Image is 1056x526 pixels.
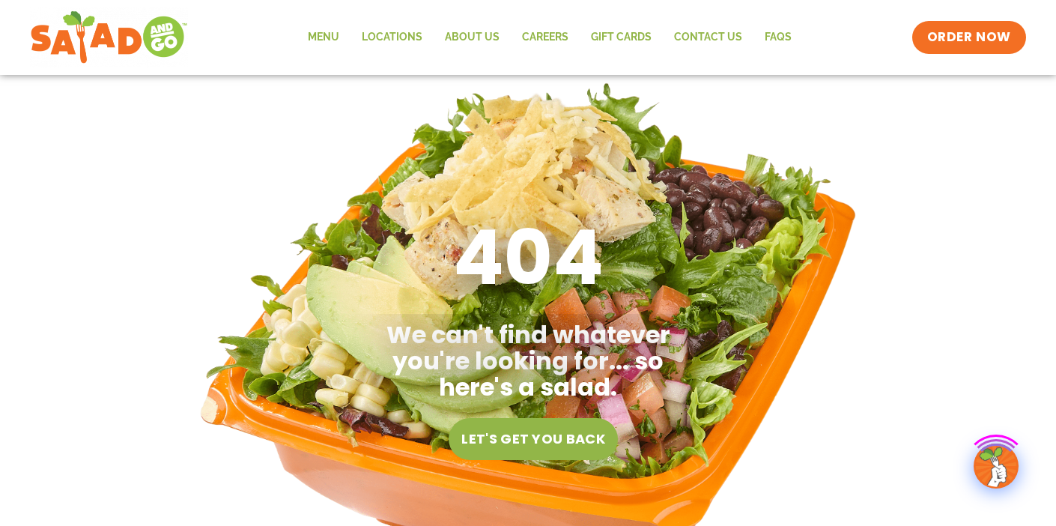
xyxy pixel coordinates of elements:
[511,20,580,55] a: Careers
[663,20,753,55] a: Contact Us
[351,20,434,55] a: Locations
[580,20,663,55] a: GIFT CARDS
[434,20,511,55] a: About Us
[449,418,617,460] a: Let's get you back
[297,20,351,55] a: Menu
[753,20,803,55] a: FAQs
[30,7,188,67] img: new-SAG-logo-768×292
[927,28,1011,46] span: ORDER NOW
[297,20,803,55] nav: Menu
[356,321,700,401] h2: We can't find whatever you're looking for... so here's a salad.
[461,431,604,447] span: Let's get you back
[912,21,1026,54] a: ORDER NOW
[348,217,708,299] h1: 404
